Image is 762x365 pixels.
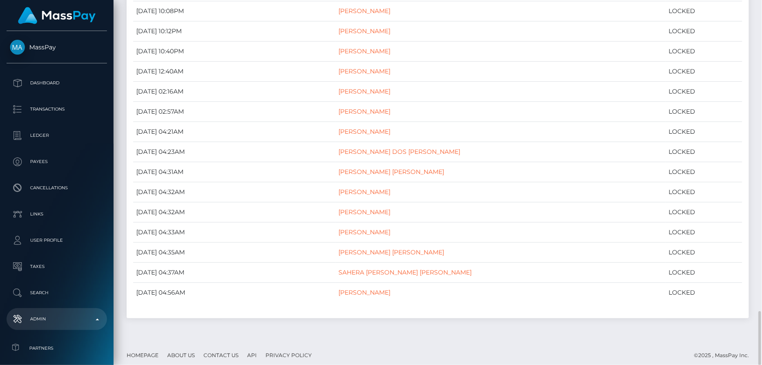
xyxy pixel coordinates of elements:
td: [DATE] 04:21AM [133,122,336,142]
td: LOCKED [666,21,743,42]
td: LOCKED [666,263,743,283]
td: [DATE] 02:57AM [133,102,336,122]
td: [DATE] 04:35AM [133,243,336,263]
td: LOCKED [666,202,743,222]
a: [PERSON_NAME] [339,27,391,35]
a: [PERSON_NAME] [339,7,391,15]
p: Cancellations [10,181,103,195]
p: User Profile [10,234,103,247]
a: SAHERA [PERSON_NAME] [PERSON_NAME] [339,268,472,276]
td: LOCKED [666,283,743,303]
span: Partners [10,343,103,353]
a: About Us [164,348,198,362]
p: Search [10,286,103,299]
p: Ledger [10,129,103,142]
td: [DATE] 10:40PM [133,42,336,62]
a: Taxes [7,256,107,278]
a: Admin [7,308,107,330]
td: [DATE] 12:40AM [133,62,336,82]
a: [PERSON_NAME] [339,67,391,75]
p: Taxes [10,260,103,273]
a: API [244,348,260,362]
a: [PERSON_NAME] [339,128,391,136]
td: LOCKED [666,82,743,102]
td: [DATE] 04:37AM [133,263,336,283]
td: LOCKED [666,162,743,182]
p: Payees [10,155,103,168]
p: Admin [10,313,103,326]
a: Transactions [7,98,107,120]
a: [PERSON_NAME] DOS [PERSON_NAME] [339,148,461,156]
a: Partners [7,339,107,358]
a: Payees [7,151,107,173]
td: [DATE] 04:23AM [133,142,336,162]
td: LOCKED [666,102,743,122]
td: [DATE] 02:16AM [133,82,336,102]
a: [PERSON_NAME] [339,108,391,115]
td: LOCKED [666,222,743,243]
td: LOCKED [666,142,743,162]
a: Homepage [123,348,162,362]
span: MassPay [7,43,107,51]
a: [PERSON_NAME] [339,208,391,216]
td: [DATE] 04:32AM [133,202,336,222]
td: LOCKED [666,243,743,263]
td: LOCKED [666,62,743,82]
td: [DATE] 04:31AM [133,162,336,182]
td: LOCKED [666,42,743,62]
a: Links [7,203,107,225]
td: [DATE] 04:56AM [133,283,336,303]
td: [DATE] 04:33AM [133,222,336,243]
img: MassPay [10,40,25,55]
a: [PERSON_NAME] [339,47,391,55]
td: LOCKED [666,182,743,202]
td: LOCKED [666,122,743,142]
a: Search [7,282,107,304]
a: [PERSON_NAME] [339,228,391,236]
a: User Profile [7,229,107,251]
td: LOCKED [666,1,743,21]
div: © 2025 , MassPay Inc. [694,351,755,360]
a: Ledger [7,125,107,146]
a: [PERSON_NAME] [PERSON_NAME] [339,168,445,176]
td: [DATE] 04:32AM [133,182,336,202]
img: MassPay Logo [18,7,96,24]
a: Privacy Policy [262,348,315,362]
a: Contact Us [200,348,242,362]
a: [PERSON_NAME] [339,188,391,196]
a: [PERSON_NAME] [339,289,391,296]
td: [DATE] 10:08PM [133,1,336,21]
a: Cancellations [7,177,107,199]
td: [DATE] 10:12PM [133,21,336,42]
a: [PERSON_NAME] [339,87,391,95]
a: Dashboard [7,72,107,94]
p: Transactions [10,103,103,116]
p: Links [10,208,103,221]
p: Dashboard [10,76,103,90]
a: [PERSON_NAME] [PERSON_NAME] [339,248,445,256]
